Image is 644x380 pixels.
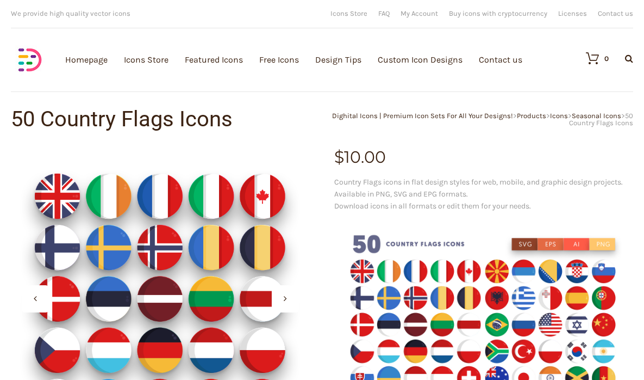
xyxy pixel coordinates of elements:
a: Licenses [558,10,587,17]
div: 0 [604,55,609,62]
span: We provide high quality vector icons [11,9,130,17]
h1: 50 Country Flags Icons [11,108,322,130]
a: Seasonal Icons [572,112,621,120]
a: FAQ [378,10,390,17]
a: Buy icons with cryptocurrency [449,10,547,17]
a: Products [517,112,546,120]
a: Icons Store [330,10,367,17]
a: 0 [575,52,609,65]
p: Country Flags icons in flat design styles for web, mobile, and graphic design projects. Available... [334,176,633,212]
bdi: 10.00 [334,147,386,167]
div: > > > > [322,112,634,126]
span: $ [334,147,344,167]
a: My Account [401,10,438,17]
a: Dighital Icons | Premium Icon Sets For All Your Designs! [332,112,513,120]
span: 50 Country Flags Icons [569,112,633,127]
a: Contact us [598,10,633,17]
a: Icons [550,112,568,120]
